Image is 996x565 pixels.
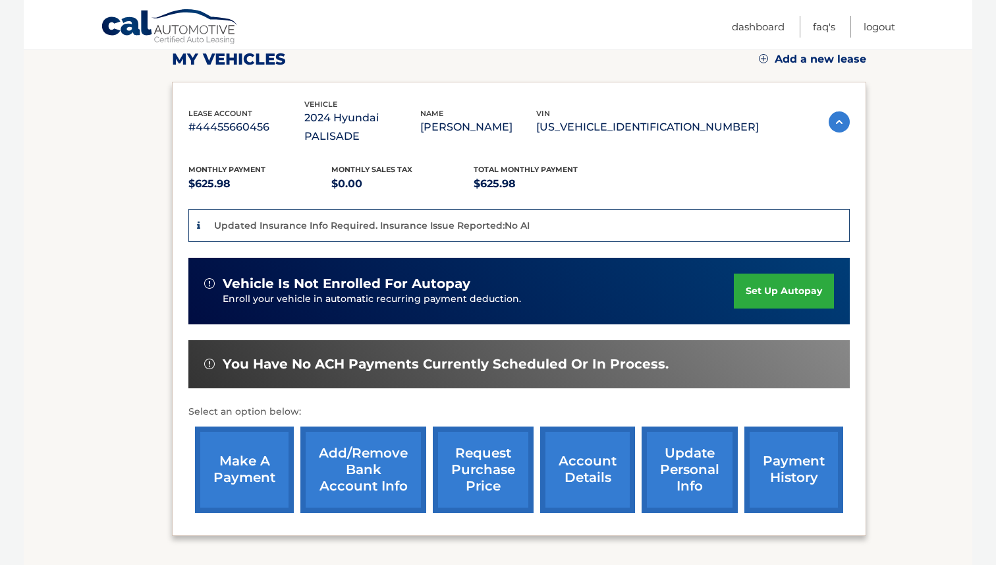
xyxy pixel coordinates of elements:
a: make a payment [195,427,294,513]
a: Add/Remove bank account info [300,427,426,513]
span: lease account [188,109,252,118]
a: payment history [744,427,843,513]
span: name [420,109,443,118]
p: $625.98 [188,175,331,193]
img: alert-white.svg [204,359,215,369]
p: [PERSON_NAME] [420,118,536,136]
h2: my vehicles [172,49,286,69]
a: Logout [864,16,895,38]
span: You have no ACH payments currently scheduled or in process. [223,356,669,372]
a: Add a new lease [759,53,866,66]
p: [US_VEHICLE_IDENTIFICATION_NUMBER] [536,118,759,136]
p: Updated Insurance Info Required. Insurance Issue Reported:No AI [214,220,530,231]
a: Cal Automotive [101,9,239,47]
a: FAQ's [813,16,835,38]
img: alert-white.svg [204,278,215,289]
a: Dashboard [732,16,785,38]
span: Total Monthly Payment [474,165,578,174]
span: vehicle is not enrolled for autopay [223,276,470,292]
p: Enroll your vehicle in automatic recurring payment deduction. [223,292,734,307]
a: account details [540,427,635,513]
span: Monthly sales Tax [331,165,412,174]
a: set up autopay [734,274,834,309]
p: $625.98 [474,175,617,193]
a: update personal info [642,427,738,513]
span: vin [536,109,550,118]
p: 2024 Hyundai PALISADE [304,109,420,146]
p: #44455660456 [188,118,304,136]
p: $0.00 [331,175,474,193]
span: Monthly Payment [188,165,265,174]
p: Select an option below: [188,404,850,420]
img: accordion-active.svg [829,111,850,133]
img: add.svg [759,54,768,63]
a: request purchase price [433,427,534,513]
span: vehicle [304,100,337,109]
